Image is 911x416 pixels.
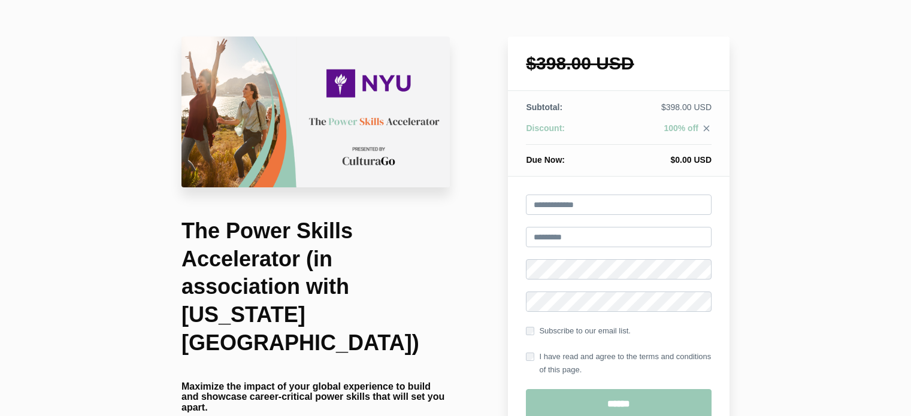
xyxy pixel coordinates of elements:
i: close [701,123,712,133]
img: 164d48-7b61-cb2d-62e6-83c3ae82ad_University_of_Exeter_Checkout_Page.png [181,37,450,187]
h4: Maximize the impact of your global experience to build and showcase career-critical power skills ... [181,381,450,413]
span: $0.00 USD [671,155,712,165]
span: Subtotal: [526,102,562,112]
h1: The Power Skills Accelerator (in association with [US_STATE][GEOGRAPHIC_DATA]) [181,217,450,357]
label: Subscribe to our email list. [526,324,630,338]
a: close [698,123,712,136]
label: I have read and agree to the terms and conditions of this page. [526,350,712,376]
th: Due Now: [526,145,606,166]
th: Discount: [526,122,606,145]
input: I have read and agree to the terms and conditions of this page. [526,353,534,361]
h1: $398.00 USD [526,54,712,72]
span: 100% off [664,123,698,133]
input: Subscribe to our email list. [526,327,534,335]
td: $398.00 USD [607,101,712,122]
